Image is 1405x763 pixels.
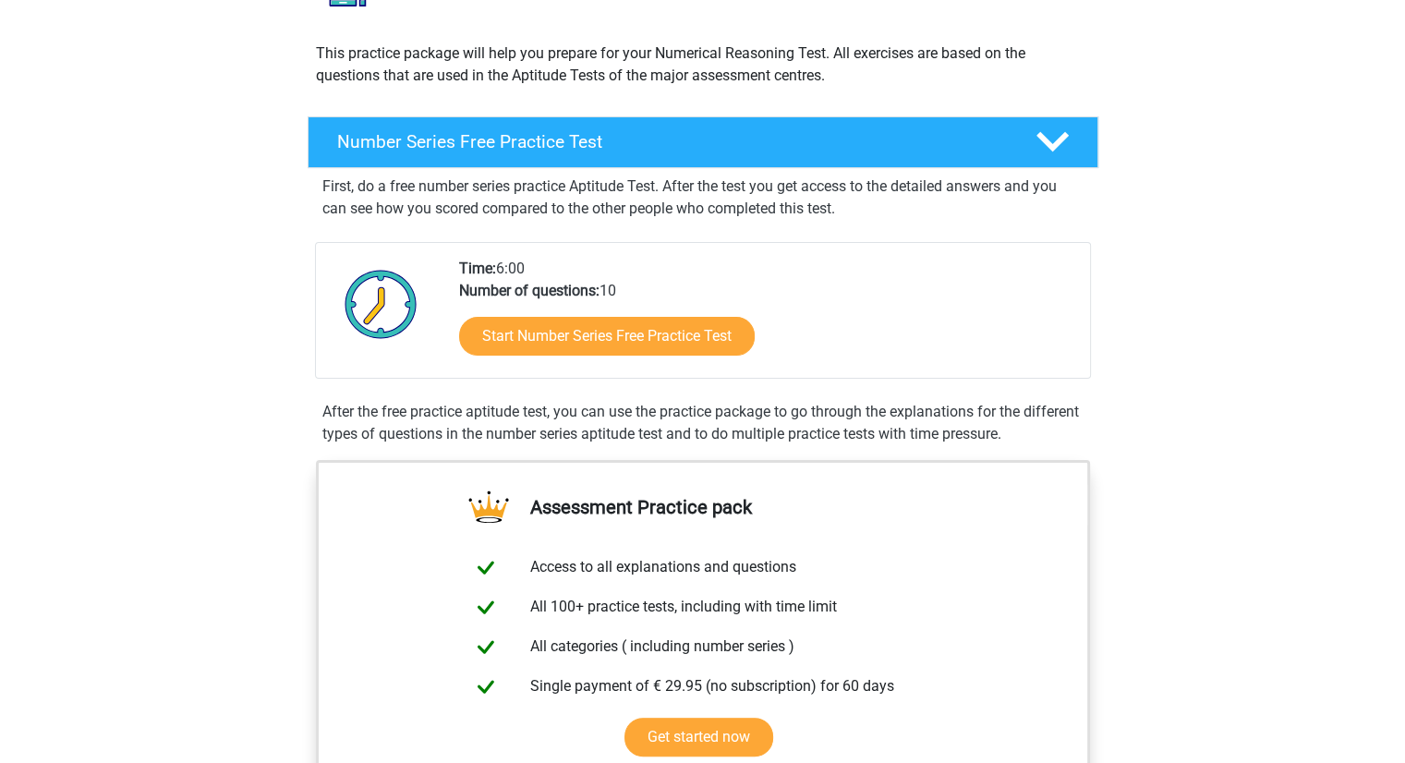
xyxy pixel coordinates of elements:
a: Get started now [624,718,773,757]
div: After the free practice aptitude test, you can use the practice package to go through the explana... [315,401,1091,445]
h4: Number Series Free Practice Test [337,131,1006,152]
b: Time: [459,260,496,277]
p: This practice package will help you prepare for your Numerical Reasoning Test. All exercises are ... [316,42,1090,87]
p: First, do a free number series practice Aptitude Test. After the test you get access to the detai... [322,176,1084,220]
b: Number of questions: [459,282,600,299]
div: 6:00 10 [445,258,1089,378]
a: Number Series Free Practice Test [300,116,1106,168]
img: Clock [334,258,428,350]
a: Start Number Series Free Practice Test [459,317,755,356]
